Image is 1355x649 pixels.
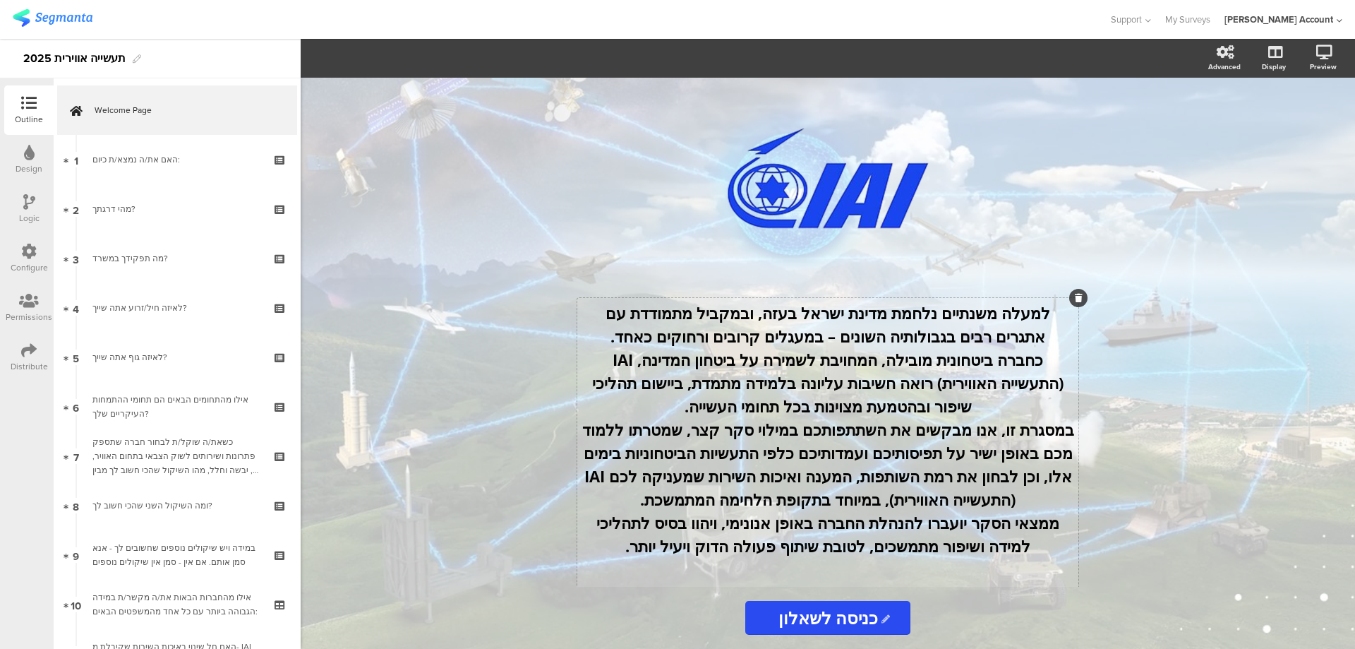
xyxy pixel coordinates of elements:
[73,201,79,217] span: 2
[73,498,79,513] span: 8
[582,419,1074,510] strong: במסגרת זו, אנו מבקשים את השתתפותכם במילוי סקר קצר, שמטרתו ללמוד מכם באופן ישיר על תפיסותיכם ועמדו...
[92,435,261,477] div: כשאת/ה שוקל/ת לבחור חברה שתספק פתרונות ושירותים לשוק הצבאי בתחום האוויר, ים, יבשה וחלל, מהו השיקו...
[57,481,297,530] a: 8 ומה השיקול השני שהכי חשוב לך?
[57,382,297,431] a: 6 אילו מהתחומים הבאים הם תחומי ההתמחות העיקריים שלך?
[57,431,297,481] a: 7 כשאת/ה שוקל/ת לבחור חברה שתספק פתרונות ושירותים לשוק הצבאי בתחום האוויר, ים, יבשה וחלל, מהו השי...
[57,184,297,234] a: 2 מהי דרגתך?
[73,547,79,563] span: 9
[592,349,1064,417] strong: כחברה ביטחונית מובילה, המחויבת לשמירה על ביטחון המדינה, IAI (התעשייה האווירית) רואה חשיבות עליונה...
[1262,61,1286,72] div: Display
[13,9,92,27] img: segmanta logo
[745,601,910,635] input: Start
[73,448,79,464] span: 7
[92,499,261,513] div: ומה השיקול השני שהכי חשוב לך?
[57,234,297,283] a: 3 מה תפקידך במשרד?
[57,85,297,135] a: Welcome Page
[73,251,79,266] span: 3
[95,103,275,117] span: Welcome Page
[73,399,79,415] span: 6
[57,580,297,629] a: 10 אילו מהחברות הבאות את/ה מקשר/ת במידה הגבוהה ביותר עם כל אחד מהמשפטים הבאים:
[74,152,78,167] span: 1
[71,597,81,612] span: 10
[15,113,43,126] div: Outline
[92,590,261,619] div: אילו מהחברות הבאות את/ה מקשר/ת במידה הגבוהה ביותר עם כל אחד מהמשפטים הבאים:
[92,202,261,216] div: מהי דרגתך?
[606,302,1050,347] strong: למעלה משנתיים נלחמת מדינת ישראל בעזה, ובמקביל מתמודדת עם אתגרים רבים בגבולותיה השונים – במעגלים ק...
[19,212,40,225] div: Logic
[1310,61,1337,72] div: Preview
[57,283,297,333] a: 4 לאיזה חיל/זרוע אתה שייך?
[23,47,126,70] div: תעשייה אווירית 2025
[57,333,297,382] a: 5 לאיזה גוף אתה שייך?
[57,135,297,184] a: 1 האם את/ה נמצא/ת כיום:
[11,360,48,373] div: Distribute
[92,301,261,315] div: לאיזה חיל/זרוע אתה שייך?
[92,393,261,421] div: אילו מהתחומים הבאים הם תחומי ההתמחות העיקריים שלך?
[1208,61,1241,72] div: Advanced
[16,162,42,175] div: Design
[92,350,261,364] div: לאיזה גוף אתה שייך?
[73,300,79,316] span: 4
[92,153,261,167] div: האם את/ה נמצא/ת כיום:
[596,512,1059,556] strong: ממצאי הסקר יועברו להנהלת החברה באופן אנונימי, ויהוו בסיס לתהליכי למידה ושיפור מתמשכים, לטובת שיתו...
[6,311,52,323] div: Permissions
[73,350,79,365] span: 5
[92,541,261,569] div: במידה ויש שיקולים נוספים שחשובים לך - אנא סמן אותם. אם אין - סמן אין שיקולים נוספים
[586,582,1070,626] strong: לצורך נוחותכם, הסקר נשלח אליכם כקישור לנייד, ולמעוניינים – ניתן לקבל גם עותק קשיח למילוי ידני.
[1224,13,1333,26] div: [PERSON_NAME] Account
[92,251,261,266] div: מה תפקידך במשרד?
[1111,13,1142,26] span: Support
[57,530,297,580] a: 9 במידה ויש שיקולים נוספים שחשובים לך - אנא סמן אותם. אם אין - סמן אין שיקולים נוספים
[11,261,48,274] div: Configure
